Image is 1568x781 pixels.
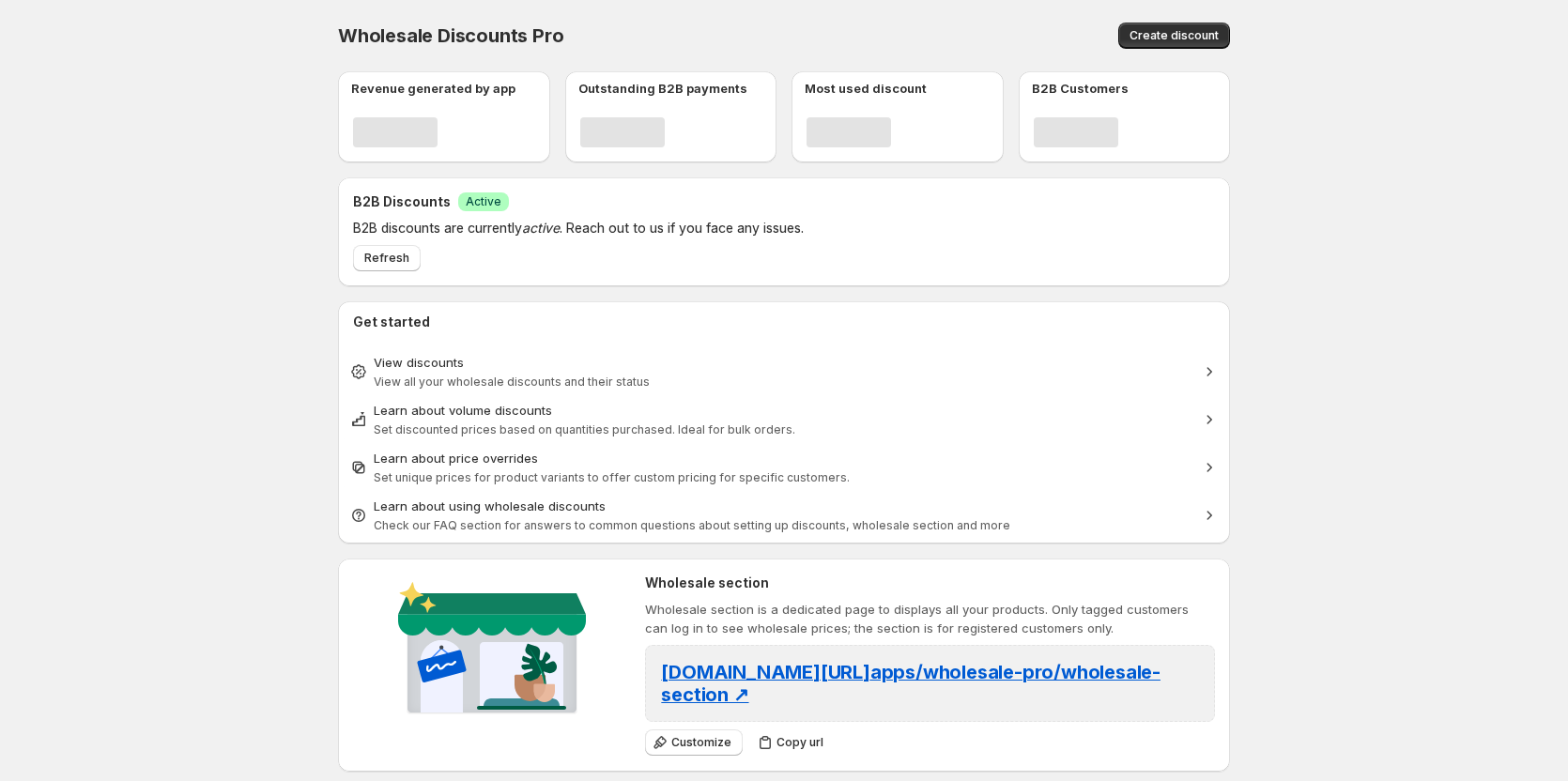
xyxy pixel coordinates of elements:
[374,518,1010,532] span: Check our FAQ section for answers to common questions about setting up discounts, wholesale secti...
[374,449,1194,467] div: Learn about price overrides
[338,24,563,47] span: Wholesale Discounts Pro
[374,422,795,436] span: Set discounted prices based on quantities purchased. Ideal for bulk orders.
[353,219,1102,237] p: B2B discounts are currently . Reach out to us if you face any issues.
[351,79,515,98] p: Revenue generated by app
[805,79,927,98] p: Most used discount
[578,79,747,98] p: Outstanding B2B payments
[353,313,1215,331] h2: Get started
[374,353,1194,372] div: View discounts
[374,375,650,389] span: View all your wholesale discounts and their status
[645,729,743,756] button: Customize
[466,194,501,209] span: Active
[661,661,1161,706] span: [DOMAIN_NAME][URL] apps/wholesale-pro/wholesale-section ↗
[1118,23,1230,49] button: Create discount
[374,401,1194,420] div: Learn about volume discounts
[645,574,1215,592] h2: Wholesale section
[750,729,835,756] button: Copy url
[353,192,451,211] h2: B2B Discounts
[522,220,560,236] em: active
[776,735,823,750] span: Copy url
[645,600,1215,637] p: Wholesale section is a dedicated page to displays all your products. Only tagged customers can lo...
[353,245,421,271] button: Refresh
[374,497,1194,515] div: Learn about using wholesale discounts
[364,251,409,266] span: Refresh
[1130,28,1219,43] span: Create discount
[374,470,850,484] span: Set unique prices for product variants to offer custom pricing for specific customers.
[671,735,731,750] span: Customize
[661,666,1161,704] a: [DOMAIN_NAME][URL]apps/wholesale-pro/wholesale-section ↗
[391,574,593,729] img: Wholesale section
[1032,79,1129,98] p: B2B Customers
